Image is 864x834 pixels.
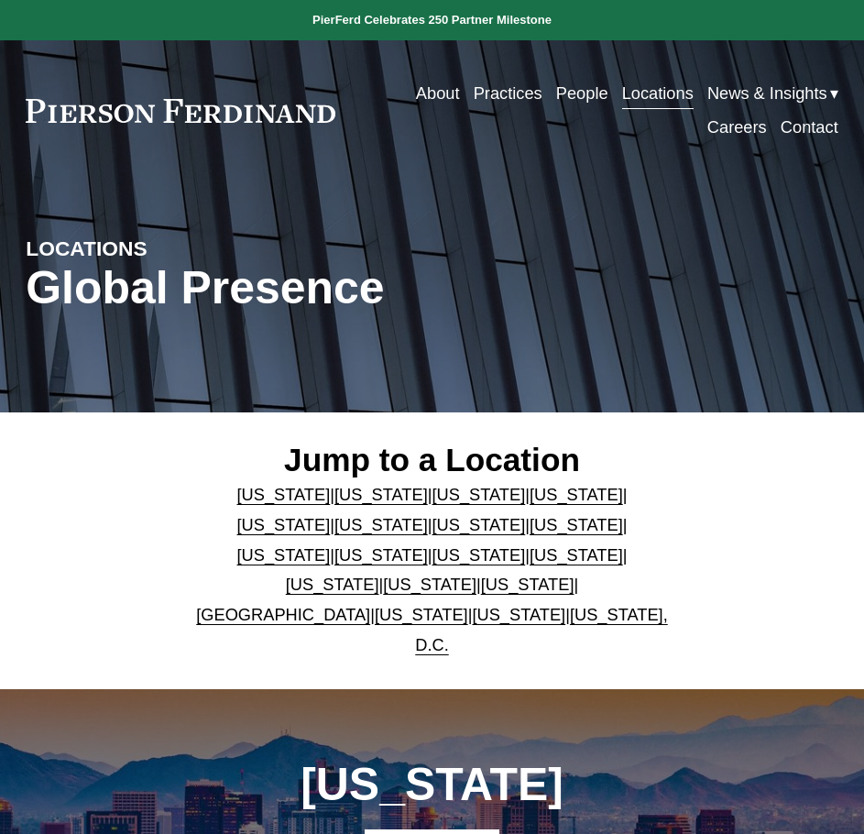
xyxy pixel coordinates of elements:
a: [US_STATE] [432,545,526,565]
a: Careers [707,111,767,145]
a: People [556,77,608,111]
a: [US_STATE] [530,485,623,504]
a: [US_STATE] [481,575,574,594]
a: [US_STATE] [237,515,331,534]
a: [US_STATE] [432,515,526,534]
a: [US_STATE] [334,515,428,534]
a: [US_STATE], D.C. [415,605,668,654]
h1: Global Presence [26,262,567,314]
a: [US_STATE] [530,515,623,534]
a: [US_STATE] [237,545,331,565]
a: [US_STATE] [383,575,476,594]
h4: LOCATIONS [26,236,229,262]
a: Practices [474,77,542,111]
a: [US_STATE] [237,485,331,504]
a: Locations [622,77,694,111]
a: [US_STATE] [334,485,428,504]
h2: Jump to a Location [195,441,669,480]
a: [US_STATE] [432,485,526,504]
a: [US_STATE] [375,605,468,624]
a: [US_STATE] [334,545,428,565]
a: [US_STATE] [530,545,623,565]
a: About [416,77,460,111]
a: [GEOGRAPHIC_DATA] [196,605,370,624]
span: News & Insights [707,79,827,109]
a: folder dropdown [707,77,838,111]
a: [US_STATE] [286,575,379,594]
a: [US_STATE] [472,605,565,624]
h1: [US_STATE] [263,759,601,811]
a: Contact [781,111,838,145]
p: | | | | | | | | | | | | | | | | | | [195,480,669,661]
